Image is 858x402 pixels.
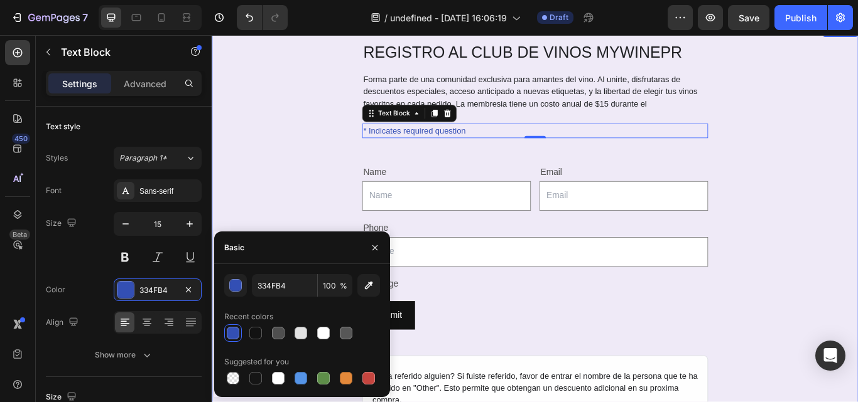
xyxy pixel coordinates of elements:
div: Text style [46,121,80,132]
div: Suggested for you [224,356,289,368]
span: Draft [550,12,568,23]
input: Eg: FFFFFF [252,274,317,297]
div: Color [46,284,65,295]
button: Paragraph 1* [114,147,202,169]
div: Phone [175,215,578,236]
div: Show more [95,349,153,361]
div: Open Intercom Messenger [815,341,845,371]
div: 334FB4 [139,285,176,296]
p: Advanced [124,77,166,90]
div: Message [175,280,578,301]
div: Submit [190,318,222,336]
p: Settings [62,77,97,90]
button: Show more [46,344,202,366]
div: Align [46,314,81,331]
div: Email [382,151,578,171]
div: Recent colors [224,311,273,322]
div: Beta [9,230,30,240]
button: Save [728,5,769,30]
div: Styles [46,152,68,164]
span: / [384,11,388,24]
span: % [340,280,347,292]
span: undefined - [DATE] 16:06:19 [390,11,507,24]
span: Save [739,13,759,23]
p: Text Block [61,45,168,60]
div: Sans-serif [139,186,198,197]
button: 7 [5,5,94,30]
button: Publish [774,5,827,30]
iframe: Design area [212,35,858,402]
div: Publish [785,11,817,24]
div: Undo/Redo [237,5,288,30]
div: Font [46,185,62,196]
p: 7 [82,10,88,25]
div: 450 [12,134,30,144]
div: Basic [224,242,244,253]
div: Size [46,215,79,232]
input: Phone [175,236,578,270]
button: Submit [175,310,237,344]
input: Email [382,171,578,205]
span: Paragraph 1* [119,152,167,164]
